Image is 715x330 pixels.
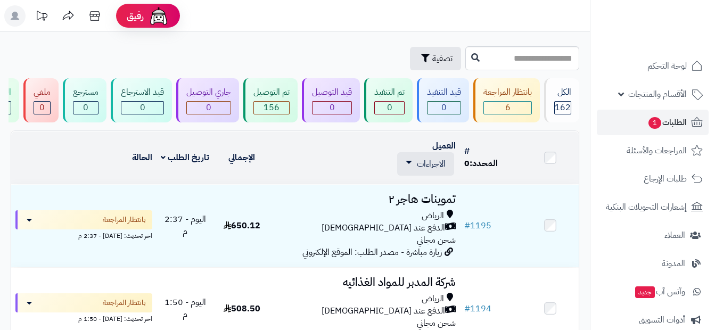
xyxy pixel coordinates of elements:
div: بانتظار المراجعة [483,86,532,98]
h3: شركة المدبر للمواد الغذائيه [274,276,456,288]
div: 6 [484,102,531,114]
div: قيد التوصيل [312,86,352,98]
span: شحن مجاني [417,234,456,246]
span: الطلبات [647,115,687,130]
a: لوحة التحكم [597,53,709,79]
span: 0 [464,157,470,170]
a: تم التنفيذ 0 [362,78,415,122]
span: 162 [555,101,571,114]
span: العملاء [664,228,685,243]
span: رفيق [127,10,144,22]
span: جديد [635,286,655,298]
span: المدونة [662,256,685,271]
span: طلبات الإرجاع [644,171,687,186]
div: تم التوصيل [253,86,290,98]
a: ملغي 0 [21,78,61,122]
div: 0 [375,102,404,114]
a: العميل [432,139,456,152]
div: 0 [121,102,163,114]
span: 0 [330,101,335,114]
span: 0 [206,101,211,114]
span: اليوم - 1:50 م [165,296,206,321]
a: الكل162 [542,78,581,122]
a: الحالة [132,151,152,164]
a: #1195 [464,219,491,232]
div: 156 [254,102,289,114]
span: الرياض [422,210,444,222]
div: 0 [187,102,231,114]
a: قيد التنفيذ 0 [415,78,471,122]
span: بانتظار المراجعة [103,298,146,308]
a: إشعارات التحويلات البنكية [597,194,709,220]
a: طلبات الإرجاع [597,166,709,192]
h3: تموينات هاجر ٢ [274,193,456,205]
a: الاجراءات [406,158,446,170]
a: الإجمالي [228,151,255,164]
span: الأقسام والمنتجات [628,87,687,102]
div: ملغي [34,86,51,98]
span: 650.12 [224,219,260,232]
div: مسترجع [73,86,98,98]
a: قيد التوصيل 0 [300,78,362,122]
a: مسترجع 0 [61,78,109,122]
span: 156 [264,101,280,114]
span: وآتس آب [634,284,685,299]
div: اخر تحديث: [DATE] - 2:37 م [15,229,152,241]
div: جاري التوصيل [186,86,231,98]
span: 0 [441,101,447,114]
span: # [464,219,470,232]
span: 508.50 [224,302,260,315]
a: وآتس آبجديد [597,279,709,304]
span: 0 [83,101,88,114]
span: لوحة التحكم [647,59,687,73]
a: المدونة [597,251,709,276]
div: 0 [73,102,98,114]
div: 0 [428,102,461,114]
a: المراجعات والأسئلة [597,138,709,163]
div: قيد الاسترجاع [121,86,164,98]
a: تاريخ الطلب [161,151,209,164]
span: الاجراءات [417,158,446,170]
span: الدفع عند [DEMOGRAPHIC_DATA] [322,305,445,317]
div: الكل [554,86,571,98]
span: # [464,302,470,315]
div: اخر تحديث: [DATE] - 1:50 م [15,312,152,324]
span: أدوات التسويق [639,312,685,327]
div: قيد التنفيذ [427,86,461,98]
span: إشعارات التحويلات البنكية [606,200,687,214]
span: تصفية [432,52,453,65]
a: الطلبات1 [597,110,709,135]
span: 1 [648,117,662,129]
span: 0 [39,101,45,114]
span: شحن مجاني [417,317,456,329]
div: المحدد: [464,158,517,170]
a: # [464,145,470,158]
a: بانتظار المراجعة 6 [471,78,542,122]
a: قيد الاسترجاع 0 [109,78,174,122]
span: 0 [387,101,392,114]
div: 0 [34,102,50,114]
span: الرياض [422,293,444,305]
span: اليوم - 2:37 م [165,213,206,238]
a: جاري التوصيل 0 [174,78,241,122]
a: تم التوصيل 156 [241,78,300,122]
div: تم التنفيذ [374,86,405,98]
span: 0 [140,101,145,114]
a: تحديثات المنصة [28,5,55,29]
span: المراجعات والأسئلة [627,143,687,158]
span: بانتظار المراجعة [103,214,146,225]
a: العملاء [597,222,709,248]
button: تصفية [410,47,461,70]
span: زيارة مباشرة - مصدر الطلب: الموقع الإلكتروني [302,246,442,259]
span: 6 [505,101,511,114]
img: ai-face.png [148,5,169,27]
span: الدفع عند [DEMOGRAPHIC_DATA] [322,222,445,234]
div: 0 [313,102,351,114]
a: #1194 [464,302,491,315]
img: logo-2.png [643,24,705,47]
